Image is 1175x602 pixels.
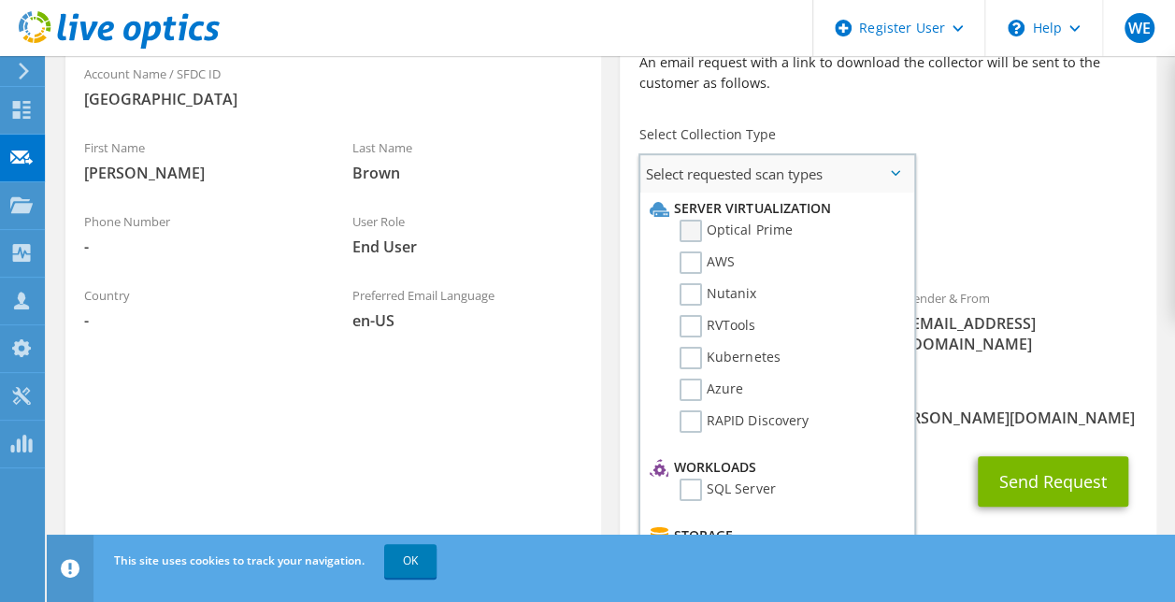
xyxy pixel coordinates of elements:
button: Send Request [978,456,1128,507]
div: User Role [334,202,602,266]
div: First Name [65,128,334,193]
div: Phone Number [65,202,334,266]
span: Brown [352,163,583,183]
div: Last Name [334,128,602,193]
span: WE [1125,13,1154,43]
label: AWS [680,251,735,274]
label: RAPID Discovery [680,410,808,433]
span: This site uses cookies to track your navigation. [114,552,365,568]
label: Select Collection Type [638,125,775,144]
div: Requested Collections [620,200,1155,269]
svg: \n [1008,20,1025,36]
div: CC & Reply To [620,373,1155,437]
div: Country [65,276,334,340]
span: End User [352,236,583,257]
span: - [84,236,315,257]
li: Workloads [645,456,904,479]
div: Account Name / SFDC ID [65,54,601,119]
div: Preferred Email Language [334,276,602,340]
label: Azure [680,379,743,401]
span: [PERSON_NAME] [84,163,315,183]
label: Nutanix [680,283,756,306]
li: Server Virtualization [645,197,904,220]
label: Optical Prime [680,220,792,242]
span: Select requested scan types [640,155,913,193]
label: Kubernetes [680,347,780,369]
div: Sender & From [888,279,1156,364]
div: To [620,279,888,364]
span: en-US [352,310,583,331]
label: SQL Server [680,479,775,501]
li: Storage [645,524,904,547]
p: An email request with a link to download the collector will be sent to the customer as follows. [638,52,1137,93]
span: [EMAIL_ADDRESS][DOMAIN_NAME] [907,313,1138,354]
a: OK [384,544,437,578]
label: RVTools [680,315,755,337]
span: [GEOGRAPHIC_DATA] [84,89,582,109]
span: - [84,310,315,331]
